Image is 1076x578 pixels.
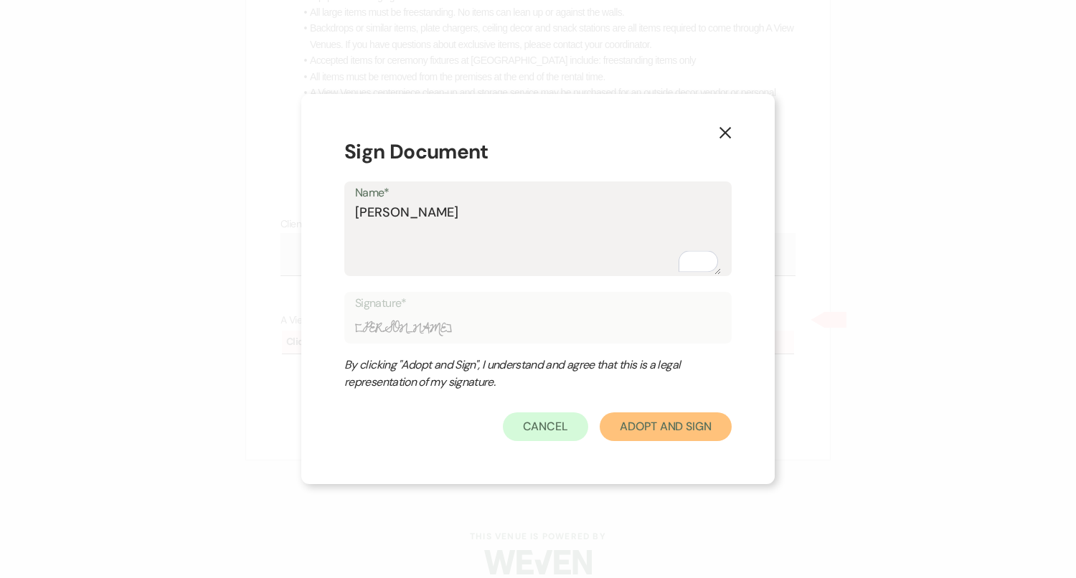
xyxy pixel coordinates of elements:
textarea: To enrich screen reader interactions, please activate Accessibility in Grammarly extension settings [355,203,721,275]
label: Signature* [355,293,721,314]
h1: Sign Document [344,137,732,167]
button: Adopt And Sign [600,412,732,441]
label: Name* [355,183,721,204]
button: Cancel [503,412,589,441]
div: By clicking "Adopt and Sign", I understand and agree that this is a legal representation of my si... [344,356,703,391]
